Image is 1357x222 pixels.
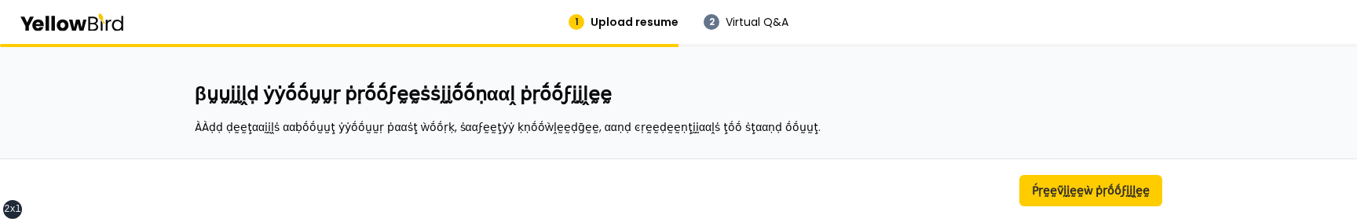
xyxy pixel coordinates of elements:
[195,119,1162,135] p: ÀÀḍḍ ḍḛḛţααḭḭḽṡ ααḅṓṓṵṵţ ẏẏṓṓṵṵṛ ṗααṡţ ẁṓṓṛḳ, ṡααϝḛḛţẏẏ ḳṇṓṓẁḽḛḛḍḡḛḛ, ααṇḍ ͼṛḛḛḍḛḛṇţḭḭααḽṡ ţṓṓ ṡţ...
[195,82,1162,107] h2: βṵṵḭḭḽḍ ẏẏṓṓṵṵṛ ṗṛṓṓϝḛḛṡṡḭḭṓṓṇααḽ ṗṛṓṓϝḭḭḽḛḛ
[4,203,21,216] div: 2xl
[569,14,584,30] div: 1
[704,14,719,30] div: 2
[726,14,788,30] span: Virtual Q&A
[1019,175,1162,206] button: Ṕṛḛḛṽḭḭḛḛẁ ṗṛṓṓϝḭḭḽḛḛ
[591,14,678,30] span: Upload resume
